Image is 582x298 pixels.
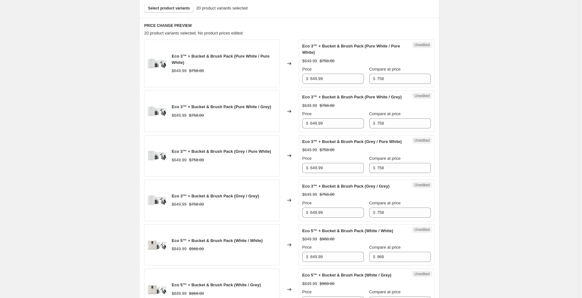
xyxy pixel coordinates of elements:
[172,54,270,65] span: Eco 3™ + Bucket & Brush Pack (Pure White / Pure White)
[306,76,308,81] span: $
[148,191,167,210] img: FC-Eco3_Bucket_Brush_80x.png
[320,191,334,198] strike: $758.00
[148,146,167,165] img: FC-Eco3_Bucket_Brush_80x.png
[148,54,167,73] img: FC-Eco3_Bucket_Brush_80x.png
[414,93,430,98] span: Unedited
[306,121,308,126] span: $
[189,290,204,297] strike: $968.00
[302,44,400,55] span: Eco 3™ + Bucket & Brush Pack (Pure White / Pure White)
[189,246,204,252] strike: $968.00
[172,68,187,74] div: $649.99
[172,246,187,252] div: $849.99
[369,156,401,161] span: Compare at price
[172,238,263,243] span: Eco 5™ + Bucket & Brush Pack (White / White)
[414,227,430,232] span: Unedited
[302,201,312,205] span: Price
[189,201,204,208] strike: $758.00
[302,289,312,294] span: Price
[373,76,375,81] span: $
[369,67,401,71] span: Compare at price
[369,289,401,294] span: Compare at price
[414,138,430,143] span: Unedited
[373,165,375,170] span: $
[302,102,317,109] div: $649.99
[172,290,187,297] div: $849.99
[369,201,401,205] span: Compare at price
[189,68,204,74] strike: $758.00
[302,95,402,99] span: Eco 3™ + Bucket & Brush Pack (Pure White / Grey)
[172,282,261,287] span: Eco 5™ + Bucket & Brush Pack (White / Grey)
[148,6,190,11] span: Select product variants
[302,111,312,116] span: Price
[414,271,430,276] span: Unedited
[414,183,430,188] span: Unedited
[144,4,194,13] button: Select product variants
[306,165,308,170] span: $
[302,281,317,287] div: $849.99
[189,112,204,119] strike: $758.00
[302,139,402,144] span: Eco 3™ + Bucket & Brush Pack (Grey / Pure White)
[369,111,401,116] span: Compare at price
[302,184,389,189] span: Eco 3™ + Bucket & Brush Pack (Grey / Grey)
[144,31,243,35] span: 20 product variants selected. No product prices edited:
[320,236,334,242] strike: $968.00
[302,58,317,64] div: $649.99
[373,121,375,126] span: $
[369,245,401,250] span: Compare at price
[302,236,317,242] div: $849.99
[189,157,204,163] strike: $758.00
[172,112,187,119] div: $649.99
[148,235,167,254] img: FC-Eco5_Bucket_Brush_80x.png
[148,102,167,121] img: FC-Eco3_Bucket_Brush_80x.png
[320,58,334,64] strike: $758.00
[172,149,271,154] span: Eco 3™ + Bucket & Brush Pack (Grey / Pure White)
[172,104,271,109] span: Eco 3™ + Bucket & Brush Pack (Pure White / Grey)
[414,42,430,47] span: Unedited
[172,201,187,208] div: $649.99
[302,156,312,161] span: Price
[144,23,434,28] h6: PRICE CHANGE PREVIEW
[302,147,317,153] div: $649.99
[172,194,259,198] span: Eco 3™ + Bucket & Brush Pack (Grey / Grey)
[302,245,312,250] span: Price
[320,281,334,287] strike: $968.00
[196,5,248,11] span: 20 product variants selected
[320,147,334,153] strike: $758.00
[373,254,375,259] span: $
[302,67,312,71] span: Price
[306,210,308,215] span: $
[373,210,375,215] span: $
[302,228,393,233] span: Eco 5™ + Bucket & Brush Pack (White / White)
[302,273,391,277] span: Eco 5™ + Bucket & Brush Pack (White / Grey)
[172,157,187,163] div: $649.99
[320,102,334,109] strike: $758.00
[306,254,308,259] span: $
[302,191,317,198] div: $649.99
